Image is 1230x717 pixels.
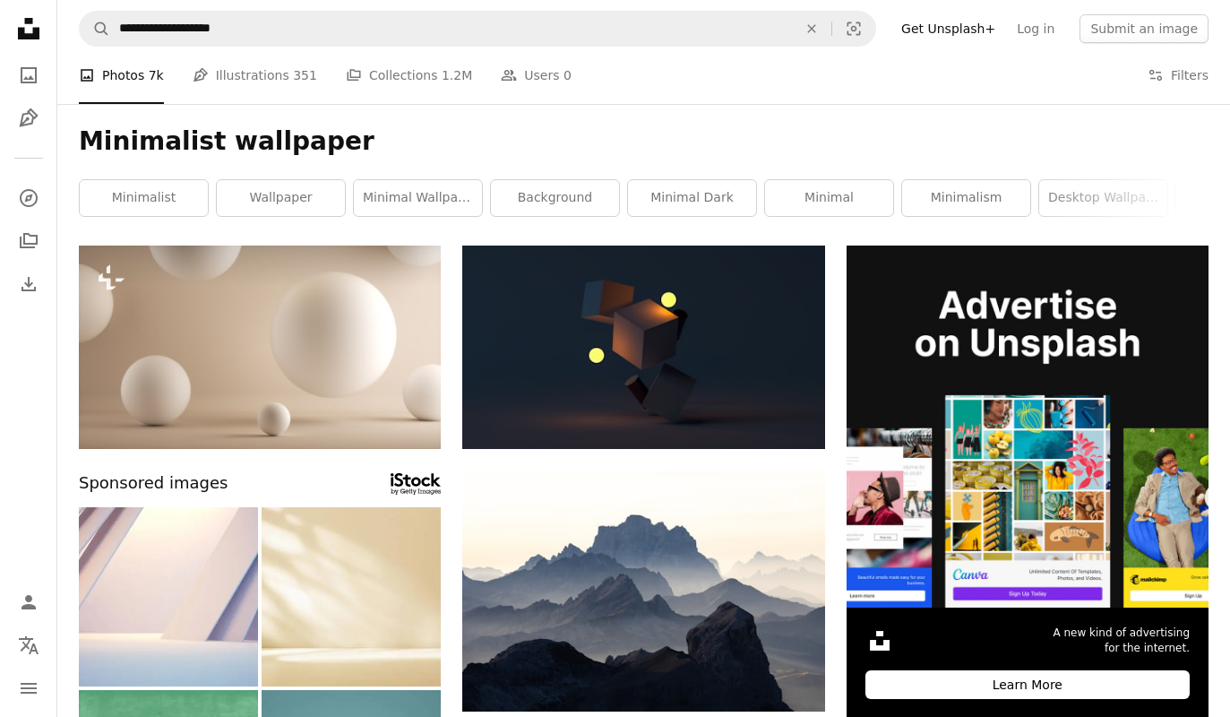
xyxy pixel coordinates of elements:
a: a group of white eggs floating in the air [79,339,441,355]
a: Collections [11,223,47,259]
a: Explore [11,180,47,216]
a: minimalism [902,180,1030,216]
button: Submit an image [1079,14,1208,43]
a: minimal [765,180,893,216]
span: Sponsored images [79,471,228,497]
a: minimal dark [628,180,756,216]
span: 1.2M [442,65,472,85]
span: 0 [563,65,572,85]
button: Visual search [832,12,875,46]
div: Learn More [865,670,1190,699]
a: Download History [11,266,47,302]
img: black and white mountains under white sky during daytime [462,471,824,712]
a: background [491,180,619,216]
button: Search Unsplash [80,12,110,46]
a: Get Unsplash+ [890,14,1006,43]
form: Find visuals sitewide [79,11,876,47]
img: a group of white eggs floating in the air [79,246,441,449]
a: Illustrations 351 [193,47,317,104]
span: 351 [293,65,317,85]
a: Log in / Sign up [11,584,47,620]
button: Menu [11,670,47,706]
h1: Minimalist wallpaper [79,125,1208,158]
a: Collections 1.2M [346,47,472,104]
a: minimalist [80,180,208,216]
a: minimal wallpaper [354,180,482,216]
a: brown cardboard box with yellow light [462,339,824,355]
span: A new kind of advertising for the internet. [1053,626,1190,656]
img: An original background image for design or product presentation, with a play of light and shadow,... [262,507,441,687]
img: New Generation Abstract Empty Building Structure with Soft Light Blue and Yellow Color [79,507,258,687]
a: Users 0 [501,47,572,104]
img: brown cardboard box with yellow light [462,246,824,449]
button: Clear [792,12,831,46]
button: Filters [1148,47,1208,104]
a: Log in [1006,14,1065,43]
a: wallpaper [217,180,345,216]
img: file-1636576776643-80d394b7be57image [847,246,1208,608]
img: file-1631306537910-2580a29a3cfcimage [865,626,894,655]
a: black and white mountains under white sky during daytime [462,583,824,599]
a: desktop wallpaper [1039,180,1167,216]
a: Illustrations [11,100,47,136]
button: Language [11,627,47,663]
a: Photos [11,57,47,93]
